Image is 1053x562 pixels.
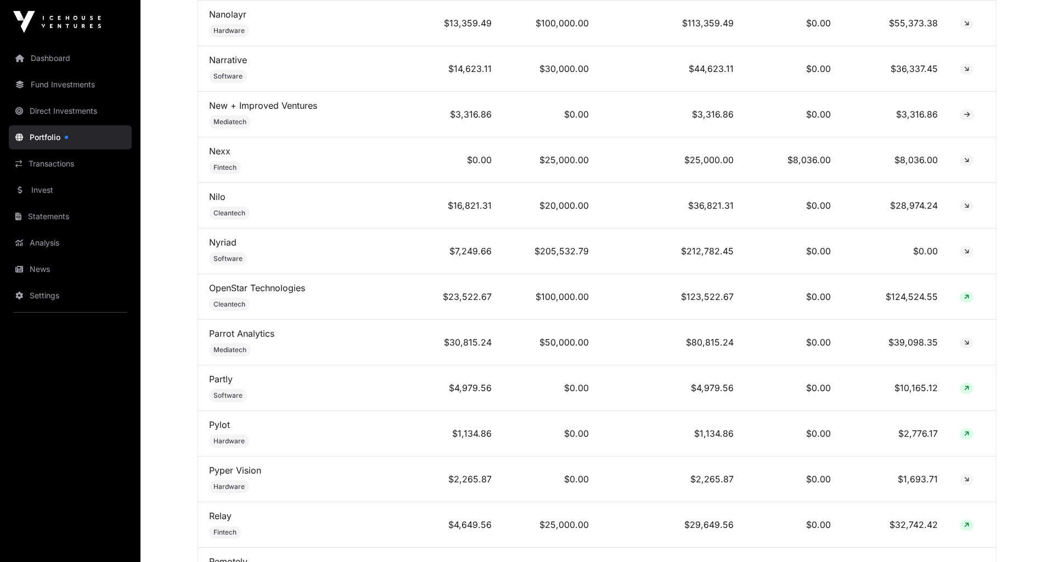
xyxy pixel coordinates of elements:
a: Invest [9,178,132,202]
td: $0.00 [503,92,600,137]
td: $7,249.66 [412,229,503,274]
td: $0.00 [503,411,600,457]
td: $29,649.56 [600,502,745,548]
a: Relay [209,510,232,521]
a: Analysis [9,231,132,255]
td: $3,316.86 [842,92,949,137]
a: Parrot Analytics [209,328,274,339]
a: New + Improved Ventures [209,100,317,111]
td: $16,821.31 [412,183,503,229]
td: $32,742.42 [842,502,949,548]
a: Pyper Vision [209,465,261,476]
td: $0.00 [745,411,842,457]
td: $0.00 [503,457,600,502]
a: Narrative [209,54,247,65]
td: $10,165.12 [842,365,949,411]
a: News [9,257,132,281]
td: $4,649.56 [412,502,503,548]
span: Fintech [213,163,236,172]
td: $0.00 [745,320,842,365]
span: Hardware [213,482,245,491]
a: Pylot [209,419,230,430]
td: $2,265.87 [600,457,745,502]
td: $36,337.45 [842,46,949,92]
iframe: Chat Widget [998,509,1053,562]
td: $14,623.11 [412,46,503,92]
td: $80,815.24 [600,320,745,365]
a: Nilo [209,191,226,202]
td: $50,000.00 [503,320,600,365]
a: Settings [9,283,132,308]
span: Cleantech [213,300,245,309]
a: Nyriad [209,237,236,248]
td: $100,000.00 [503,1,600,46]
span: Software [213,391,243,400]
span: Software [213,254,243,263]
td: $30,000.00 [503,46,600,92]
td: $1,134.86 [412,411,503,457]
a: Partly [209,374,233,385]
span: Fintech [213,528,236,537]
span: Hardware [213,437,245,446]
td: $0.00 [745,457,842,502]
td: $205,532.79 [503,229,600,274]
span: Mediatech [213,118,246,126]
a: OpenStar Technologies [209,282,305,293]
td: $0.00 [745,92,842,137]
td: $3,316.86 [600,92,745,137]
td: $25,000.00 [600,137,745,183]
td: $0.00 [745,46,842,92]
a: Fund Investments [9,73,132,97]
td: $1,693.71 [842,457,949,502]
td: $123,522.67 [600,274,745,320]
td: $13,359.49 [412,1,503,46]
td: $55,373.38 [842,1,949,46]
td: $0.00 [412,137,503,183]
td: $8,036.00 [745,137,842,183]
a: Transactions [9,152,132,176]
td: $4,979.56 [600,365,745,411]
a: Dashboard [9,46,132,70]
span: Mediatech [213,346,246,354]
span: Cleantech [213,209,245,218]
td: $0.00 [745,274,842,320]
span: Hardware [213,26,245,35]
a: Statements [9,204,132,229]
td: $0.00 [745,365,842,411]
td: $0.00 [745,1,842,46]
a: Nexx [209,146,230,157]
td: $30,815.24 [412,320,503,365]
td: $0.00 [745,229,842,274]
td: $124,524.55 [842,274,949,320]
span: Software [213,72,243,81]
td: $4,979.56 [412,365,503,411]
td: $0.00 [745,183,842,229]
td: $212,782.45 [600,229,745,274]
td: $23,522.67 [412,274,503,320]
a: Portfolio [9,125,132,149]
td: $3,316.86 [412,92,503,137]
td: $2,776.17 [842,411,949,457]
td: $100,000.00 [503,274,600,320]
td: $113,359.49 [600,1,745,46]
td: $39,098.35 [842,320,949,365]
td: $8,036.00 [842,137,949,183]
td: $0.00 [745,502,842,548]
td: $0.00 [842,229,949,274]
td: $25,000.00 [503,502,600,548]
a: Nanolayr [209,9,246,20]
td: $36,821.31 [600,183,745,229]
td: $44,623.11 [600,46,745,92]
img: Icehouse Ventures Logo [13,11,101,33]
a: Direct Investments [9,99,132,123]
td: $0.00 [503,365,600,411]
td: $28,974.24 [842,183,949,229]
td: $25,000.00 [503,137,600,183]
td: $20,000.00 [503,183,600,229]
td: $2,265.87 [412,457,503,502]
td: $1,134.86 [600,411,745,457]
